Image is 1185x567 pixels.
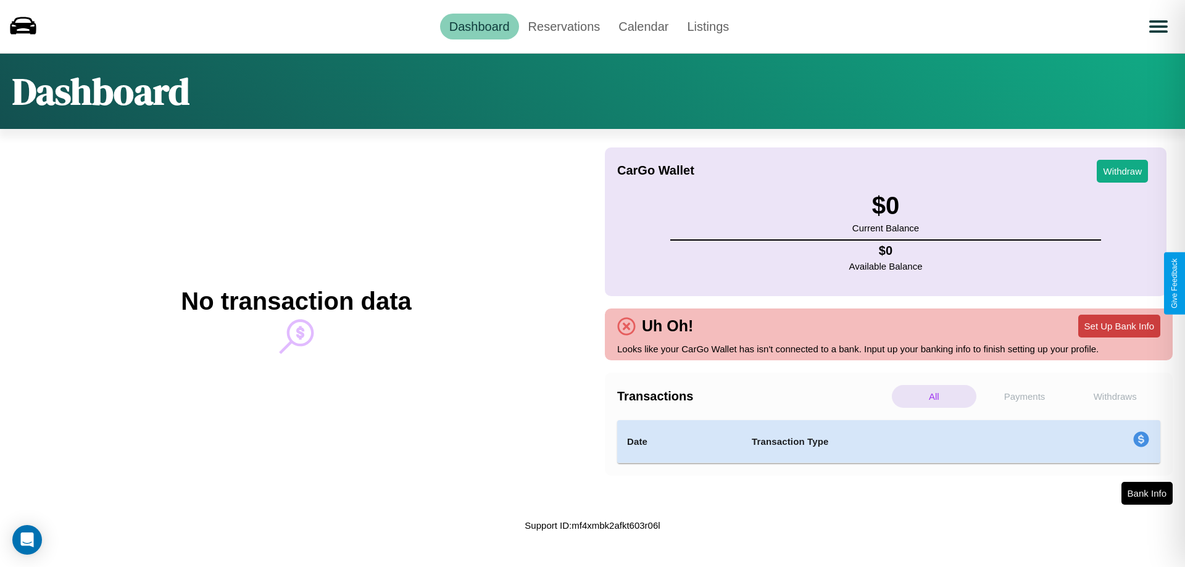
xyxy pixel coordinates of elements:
p: All [892,385,976,408]
div: Give Feedback [1170,259,1179,308]
h4: Uh Oh! [636,317,699,335]
p: Withdraws [1073,385,1157,408]
p: Payments [983,385,1067,408]
h3: $ 0 [852,192,919,220]
a: Dashboard [440,14,519,39]
a: Reservations [519,14,610,39]
p: Current Balance [852,220,919,236]
a: Listings [678,14,738,39]
p: Available Balance [849,258,923,275]
a: Calendar [609,14,678,39]
button: Set Up Bank Info [1078,315,1160,337]
table: simple table [617,420,1160,463]
div: Open Intercom Messenger [12,525,42,555]
button: Open menu [1141,9,1176,44]
h4: $ 0 [849,244,923,258]
p: Support ID: mf4xmbk2afkt603r06l [525,517,660,534]
h4: Date [627,434,732,449]
p: Looks like your CarGo Wallet has isn't connected to a bank. Input up your banking info to finish ... [617,341,1160,357]
h4: Transactions [617,389,889,404]
h4: CarGo Wallet [617,163,694,178]
h4: Transaction Type [752,434,1032,449]
h1: Dashboard [12,66,189,117]
button: Withdraw [1097,160,1148,183]
button: Bank Info [1121,482,1173,505]
h2: No transaction data [181,288,411,315]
